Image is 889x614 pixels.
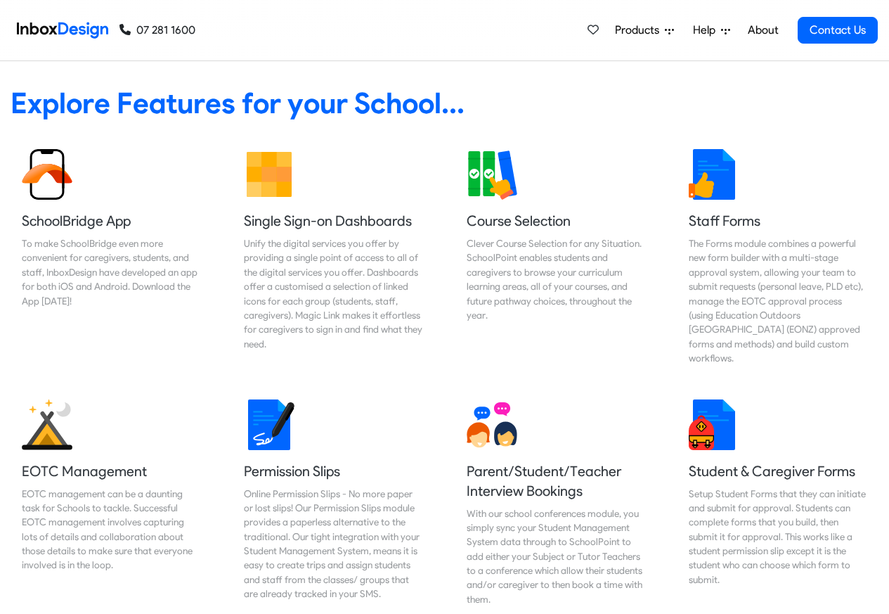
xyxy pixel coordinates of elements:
span: Products [615,22,665,39]
a: Products [609,16,680,44]
h5: Permission Slips [244,461,422,481]
h5: SchoolBridge App [22,211,200,231]
div: Unify the digital services you offer by providing a single point of access to all of the digital ... [244,236,422,351]
h5: Staff Forms [689,211,867,231]
img: 2022_01_13_icon_grid.svg [244,149,294,200]
div: Clever Course Selection for any Situation. SchoolPoint enables students and caregivers to browse ... [467,236,645,322]
heading: Explore Features for your School... [11,85,878,121]
a: SchoolBridge App To make SchoolBridge even more convenient for caregivers, students, and staff, I... [11,138,212,377]
span: Help [693,22,721,39]
h5: EOTC Management [22,461,200,481]
h5: Parent/Student/Teacher Interview Bookings [467,461,645,501]
img: 2022_01_13_icon_student_form.svg [689,399,739,450]
a: Single Sign-on Dashboards Unify the digital services you offer by providing a single point of acc... [233,138,434,377]
img: 2022_01_13_icon_course_selection.svg [467,149,517,200]
a: 07 281 1600 [119,22,195,39]
img: 2022_01_13_icon_thumbsup.svg [689,149,739,200]
img: 2022_01_18_icon_signature.svg [244,399,294,450]
h5: Course Selection [467,211,645,231]
div: Setup Student Forms that they can initiate and submit for approval. Students can complete forms t... [689,487,867,587]
div: To make SchoolBridge even more convenient for caregivers, students, and staff, InboxDesign have d... [22,236,200,308]
div: Online Permission Slips - No more paper or lost slips! ​Our Permission Slips module provides a pa... [244,487,422,601]
a: Staff Forms The Forms module combines a powerful new form builder with a multi-stage approval sys... [677,138,878,377]
a: About [744,16,782,44]
a: Contact Us [798,17,878,44]
h5: Student & Caregiver Forms [689,461,867,481]
img: 2022_01_13_icon_conversation.svg [467,399,517,450]
img: 2022_01_25_icon_eonz.svg [22,399,72,450]
img: 2022_01_13_icon_sb_app.svg [22,149,72,200]
h5: Single Sign-on Dashboards [244,211,422,231]
a: Course Selection Clever Course Selection for any Situation. SchoolPoint enables students and care... [455,138,656,377]
a: Help [687,16,736,44]
div: With our school conferences module, you simply sync your Student Management System data through t... [467,506,645,607]
div: The Forms module combines a powerful new form builder with a multi-stage approval system, allowin... [689,236,867,366]
div: EOTC management can be a daunting task for Schools to tackle. Successful EOTC management involves... [22,487,200,573]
